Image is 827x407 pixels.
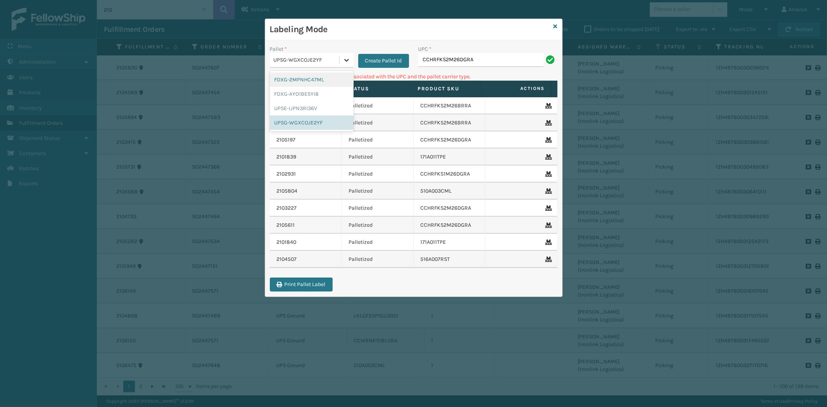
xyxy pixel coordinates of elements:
[270,101,354,116] div: UPSE-IJPN3RI36V
[277,221,295,229] a: 2105611
[358,54,409,68] button: Create Pallet Id
[414,131,486,148] td: CCHRFKS2M26DGRA
[347,85,403,92] label: Status
[546,222,550,228] i: Remove From Pallet
[342,183,414,200] td: Palletized
[342,200,414,217] td: Palletized
[270,116,354,130] div: UPSG-WGXCOJE2YF
[546,120,550,126] i: Remove From Pallet
[414,97,486,114] td: CCHRFKS2M26BRRA
[277,153,297,161] a: 2101839
[546,171,550,177] i: Remove From Pallet
[414,200,486,217] td: CCHRFKS2M26DGRA
[342,131,414,148] td: Palletized
[270,24,551,35] h3: Labeling Mode
[270,278,333,291] button: Print Pallet Label
[342,251,414,268] td: Palletized
[414,183,486,200] td: 510A003CML
[414,217,486,234] td: CCHRFKS2M26DGRA
[342,148,414,166] td: Palletized
[546,205,550,211] i: Remove From Pallet
[414,148,486,166] td: 171A011TPE
[414,234,486,251] td: 171A011TPE
[277,238,297,246] a: 2101840
[546,137,550,143] i: Remove From Pallet
[270,45,287,53] label: Pallet
[414,251,486,268] td: 516A007RST
[277,204,297,212] a: 2103227
[342,166,414,183] td: Palletized
[483,82,550,95] span: Actions
[277,170,296,178] a: 2102931
[270,72,354,87] div: FDXG-2MPNHC47ML
[277,255,297,263] a: 2104507
[546,154,550,160] i: Remove From Pallet
[274,56,340,64] div: UPSG-WGXCOJE2YF
[342,97,414,114] td: Palletized
[270,87,354,101] div: FDXG-AYO1BESYI8
[546,103,550,109] i: Remove From Pallet
[418,85,474,92] label: Product SKU
[277,187,298,195] a: 2105804
[414,114,486,131] td: CCHRFKS2M26BRRA
[414,166,486,183] td: CCHRFKS1M26DGRA
[342,114,414,131] td: Palletized
[546,188,550,194] i: Remove From Pallet
[270,72,558,81] p: Can't find any fulfillment orders associated with the UPC and the pallet carrier type.
[546,240,550,245] i: Remove From Pallet
[342,234,414,251] td: Palletized
[546,257,550,262] i: Remove From Pallet
[418,45,432,53] label: UPC
[277,136,296,144] a: 2105197
[342,217,414,234] td: Palletized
